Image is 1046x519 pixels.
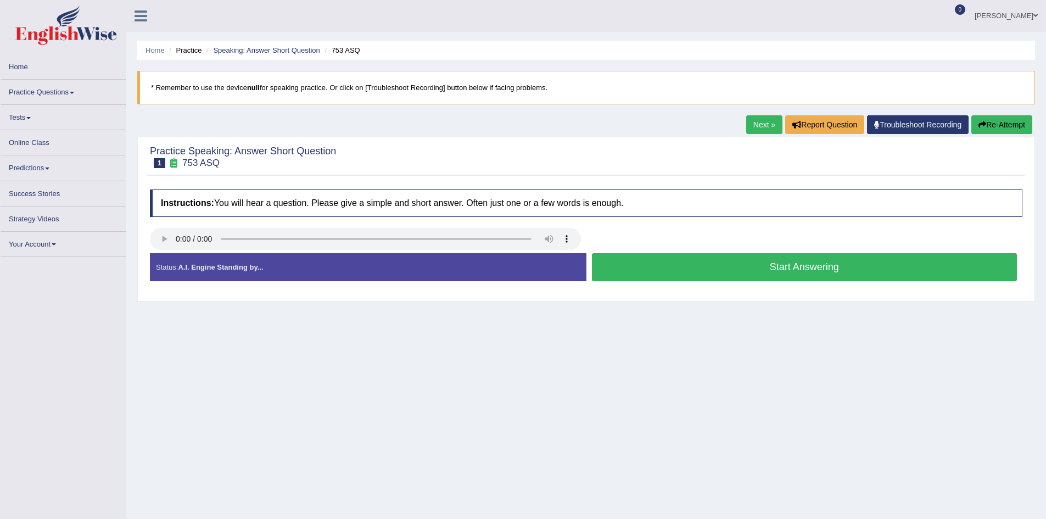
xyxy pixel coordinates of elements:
li: Practice [166,45,202,55]
strong: A.I. Engine Standing by... [178,263,263,271]
small: Exam occurring question [168,158,180,169]
small: 753 ASQ [182,158,220,168]
a: Practice Questions [1,80,126,101]
a: Success Stories [1,181,126,203]
button: Report Question [785,115,864,134]
a: Online Class [1,130,126,152]
blockquote: * Remember to use the device for speaking practice. Or click on [Troubleshoot Recording] button b... [137,71,1035,104]
a: Home [146,46,165,54]
a: Tests [1,105,126,126]
div: Status: [150,253,586,281]
h4: You will hear a question. Please give a simple and short answer. Often just one or a few words is... [150,189,1022,217]
a: Speaking: Answer Short Question [213,46,320,54]
button: Start Answering [592,253,1017,281]
li: 753 ASQ [322,45,360,55]
a: Predictions [1,155,126,177]
span: 1 [154,158,165,168]
b: Instructions: [161,198,214,208]
a: Home [1,54,126,76]
b: null [247,83,260,92]
a: Troubleshoot Recording [867,115,969,134]
span: 0 [955,4,966,15]
a: Your Account [1,232,126,253]
h2: Practice Speaking: Answer Short Question [150,146,336,168]
a: Next » [746,115,782,134]
button: Re-Attempt [971,115,1032,134]
a: Strategy Videos [1,207,126,228]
